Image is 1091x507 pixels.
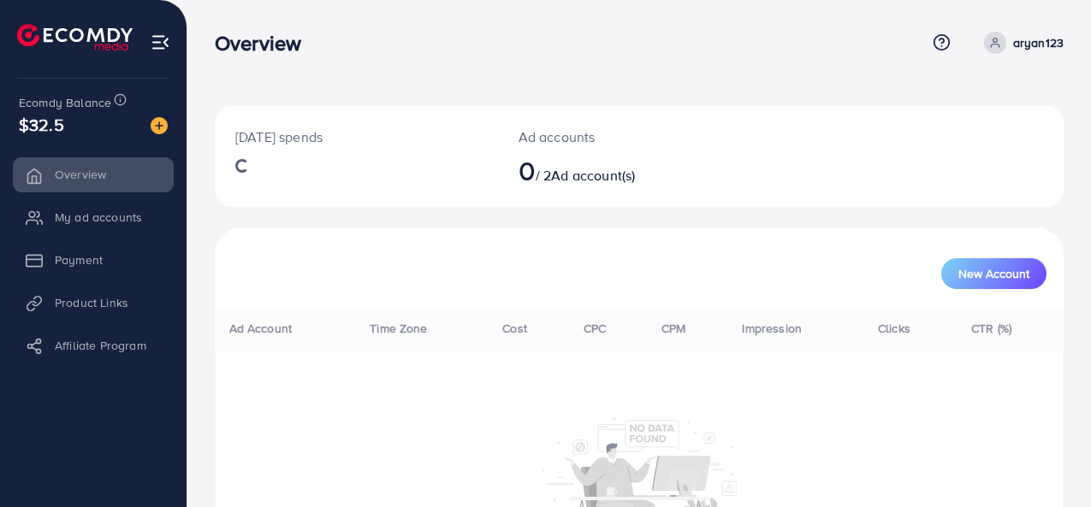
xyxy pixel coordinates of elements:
[19,112,64,137] span: $32.5
[958,268,1029,280] span: New Account
[551,166,635,185] span: Ad account(s)
[519,127,690,147] p: Ad accounts
[941,258,1047,289] button: New Account
[19,94,111,111] span: Ecomdy Balance
[519,150,536,190] span: 0
[235,127,477,147] p: [DATE] spends
[519,154,690,186] h2: / 2
[151,32,170,52] img: menu
[151,117,168,134] img: image
[977,32,1064,54] a: aryan123
[215,31,315,56] h3: Overview
[1013,32,1064,53] p: aryan123
[17,24,133,50] img: logo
